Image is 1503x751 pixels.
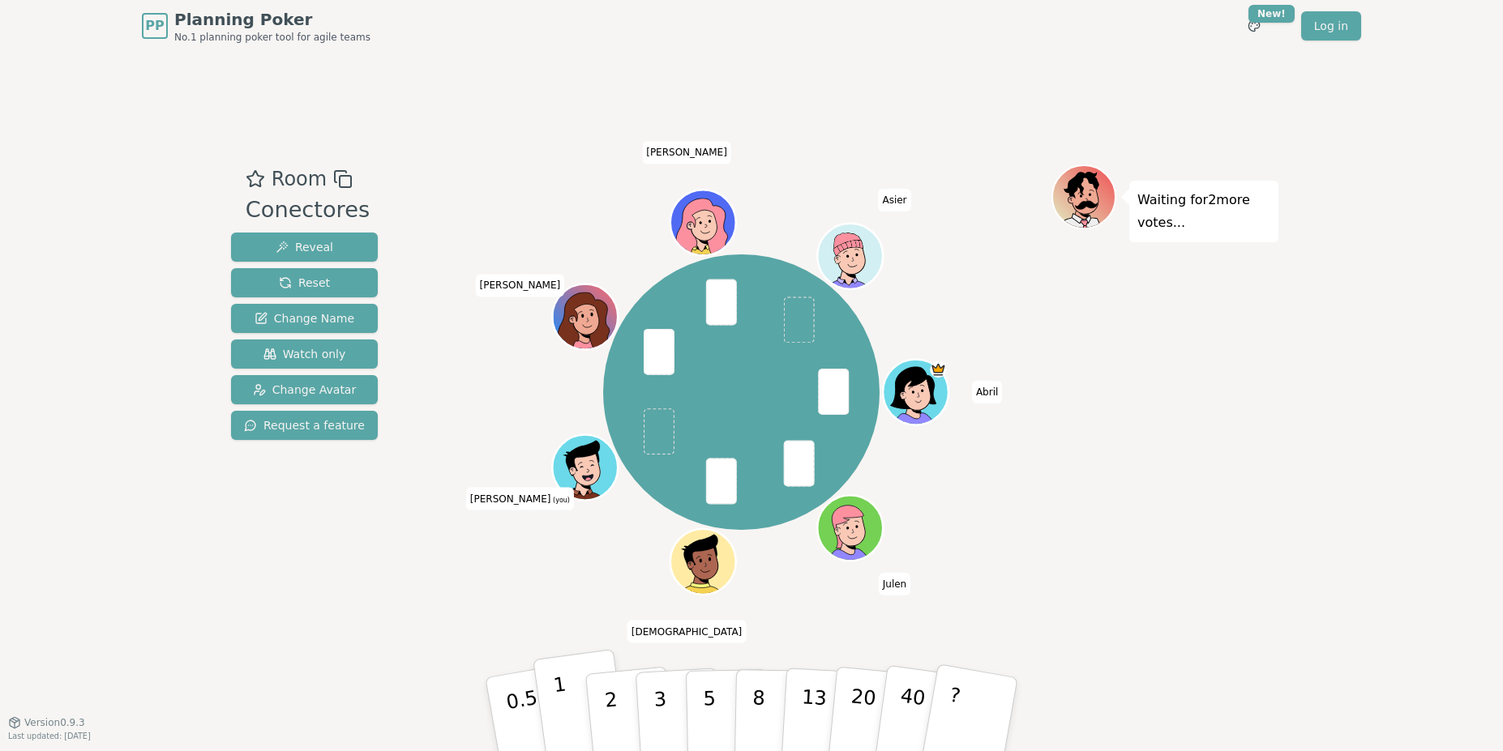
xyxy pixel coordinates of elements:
span: No.1 planning poker tool for agile teams [174,31,370,44]
span: Click to change your name [878,189,910,211]
span: Click to change your name [642,141,731,164]
div: New! [1248,5,1295,23]
span: Change Name [255,310,354,326]
span: Reset [279,275,330,291]
button: Reveal [231,233,378,262]
button: Request a feature [231,411,378,440]
span: Click to change your name [972,381,1002,403]
span: Click to change your name [879,573,910,595]
button: New! [1240,11,1269,41]
button: Reset [231,268,378,297]
span: Abril is the host [930,361,946,378]
p: Waiting for 2 more votes... [1137,189,1270,234]
button: Version0.9.3 [8,716,85,729]
span: Click to change your name [466,487,574,510]
button: Watch only [231,339,378,369]
div: Conectores [246,194,370,227]
span: Click to change your name [476,274,565,297]
button: Change Name [231,304,378,333]
span: Watch only [263,346,346,362]
span: Change Avatar [253,382,357,398]
a: PPPlanning PokerNo.1 planning poker tool for agile teams [142,8,370,44]
span: Last updated: [DATE] [8,732,91,740]
span: Planning Poker [174,8,370,31]
span: Reveal [276,239,333,255]
button: Click to change your avatar [554,437,615,498]
button: Change Avatar [231,375,378,404]
button: Add as favourite [246,164,265,194]
span: Click to change your name [627,620,746,642]
a: Log in [1301,11,1361,41]
span: Request a feature [244,417,365,433]
span: (you) [550,496,570,503]
span: Room [272,164,327,194]
span: Version 0.9.3 [24,716,85,729]
span: PP [145,16,164,36]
